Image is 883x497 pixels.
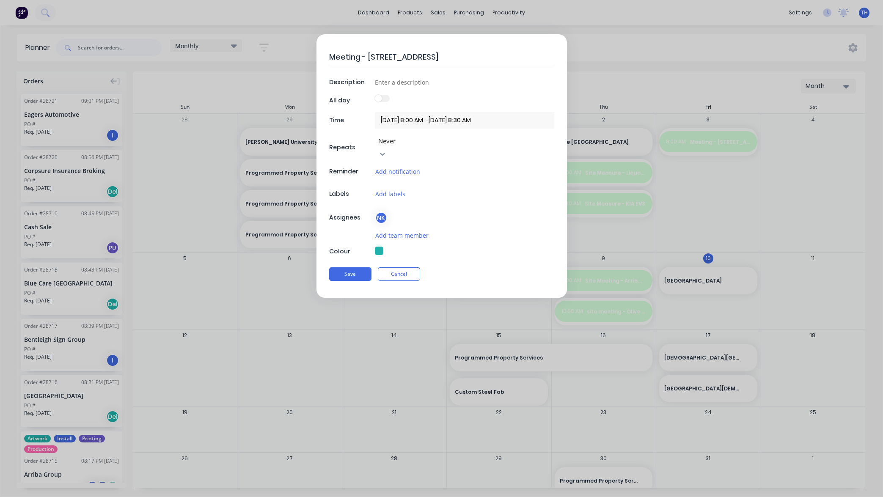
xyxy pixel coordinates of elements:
[329,189,373,198] div: Labels
[375,231,429,240] button: Add team member
[329,47,554,67] textarea: Meeting - [STREET_ADDRESS]
[329,143,373,152] div: Repeats
[378,267,420,281] button: Cancel
[375,211,388,224] div: NK
[329,116,373,125] div: Time
[375,189,406,199] button: Add labels
[375,167,421,176] button: Add notification
[375,76,554,88] input: Enter a description
[329,78,373,87] div: Description
[329,247,373,256] div: Colour
[329,267,371,281] button: Save
[329,96,373,105] div: All day
[329,213,373,222] div: Assignees
[329,167,373,176] div: Reminder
